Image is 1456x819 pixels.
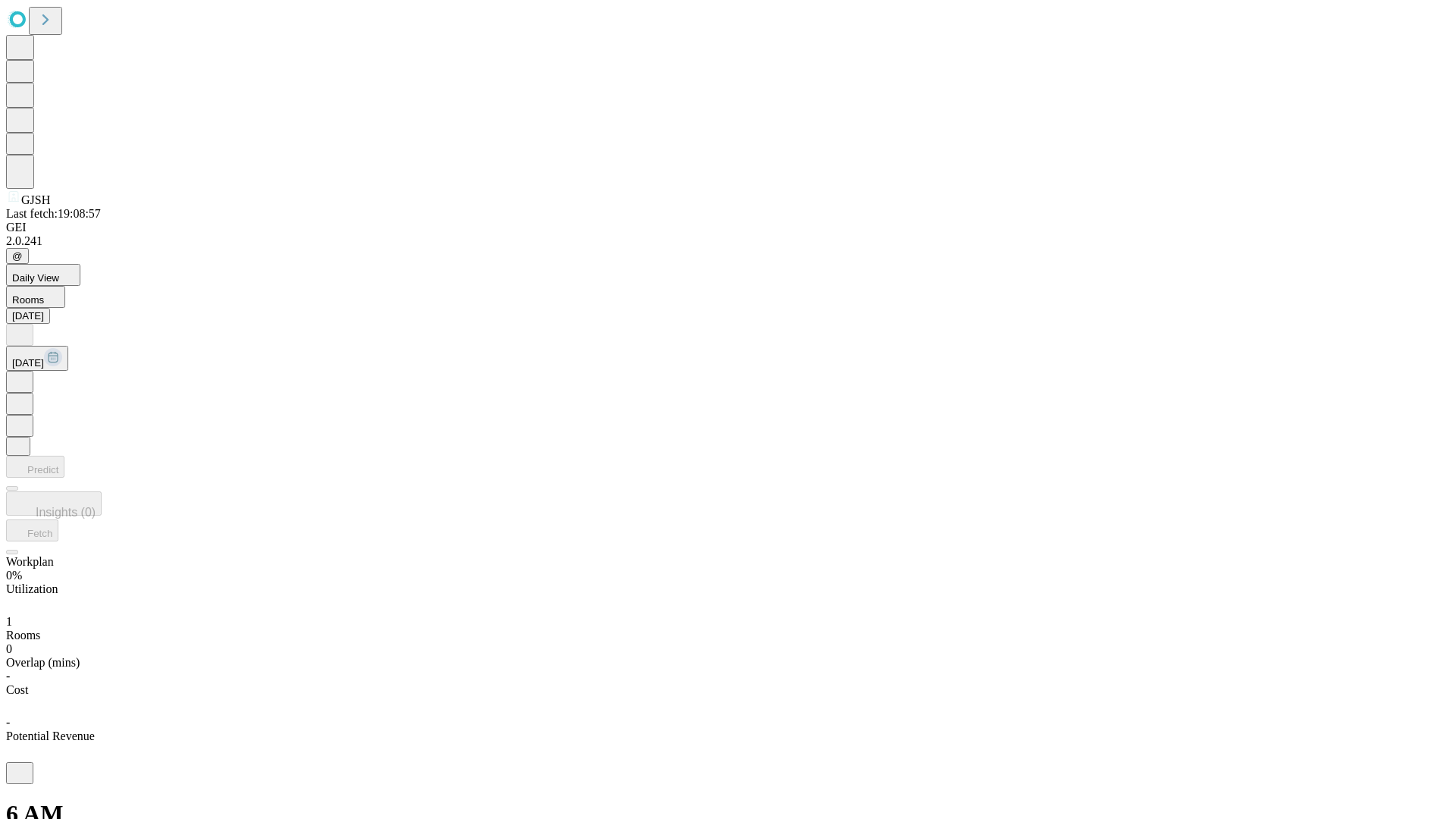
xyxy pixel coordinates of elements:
button: Daily View [6,264,80,286]
button: [DATE] [6,308,50,324]
span: 0 [6,642,12,655]
span: Workplan [6,555,54,568]
button: @ [6,248,29,264]
span: Insights (0) [36,506,96,519]
span: Rooms [6,629,40,642]
span: GJSH [21,193,50,206]
span: - [6,716,10,729]
div: 2.0.241 [6,234,1450,248]
span: [DATE] [12,357,44,369]
button: Fetch [6,519,58,541]
span: 0% [6,569,22,582]
span: Cost [6,683,28,696]
span: 1 [6,615,12,628]
span: Overlap (mins) [6,656,80,669]
div: GEI [6,221,1450,234]
button: Insights (0) [6,491,102,516]
span: Last fetch: 19:08:57 [6,207,101,220]
span: Utilization [6,582,58,595]
button: [DATE] [6,346,68,371]
button: Rooms [6,286,65,308]
span: Potential Revenue [6,730,95,742]
span: Daily View [12,272,59,284]
button: Predict [6,456,64,478]
span: - [6,670,10,682]
span: Rooms [12,294,44,306]
span: @ [12,250,23,262]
